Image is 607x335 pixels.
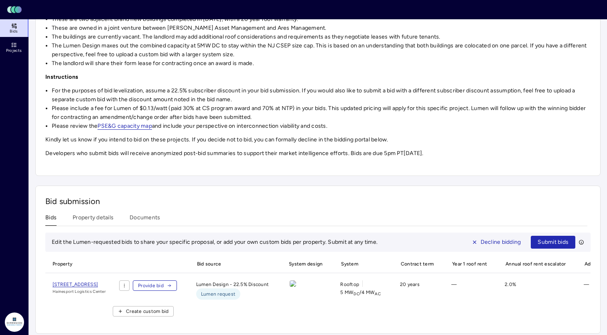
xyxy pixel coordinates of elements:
[190,280,275,300] div: Lumen Design - 22.5% Discount
[97,123,152,130] a: PSE&G capacity map
[126,307,168,315] span: Create custom bid
[201,290,235,298] span: Lumen request
[394,280,439,300] div: 20 years
[375,291,381,296] sub: AC
[52,239,378,245] span: Edit the Lumen-requested bids to share your specific proposal, or add your own custom bids per pr...
[52,41,591,59] li: The Lumen Design maxes out the combined capacity at 5MW DC to stay within the NJ CSEP size cap. T...
[52,59,591,68] li: The landlord will share their form lease for contracting once an award is made.
[53,282,98,287] span: [STREET_ADDRESS]
[130,213,160,226] button: Documents
[52,15,591,24] li: These are two adjacent brand new buildings completed in [DATE], with a 20 year roof warranty.
[282,255,327,273] span: System design
[53,280,106,288] a: [STREET_ADDRESS]
[498,280,571,300] div: 2.0%
[45,196,100,206] span: Bid submission
[133,280,177,291] button: Provide bid
[45,213,57,226] button: Bids
[52,24,591,33] li: These are owned in a joint venture between [PERSON_NAME] Asset Management and Ares Management.
[353,291,359,296] sub: DC
[445,255,492,273] span: Year 1 roof rent
[52,86,591,104] li: For the purposes of bid levelization, assume a 22.5% subscriber discount in your bid submission. ...
[290,280,296,287] img: view
[190,255,275,273] span: Bid source
[340,288,380,296] span: 5 MW / 4 MW
[5,313,24,332] img: Dimension Energy
[340,280,359,288] span: Rooftop
[45,135,591,144] p: Kindly let us know if you intend to bid on these projects. If you decide not to bid, you can form...
[10,29,18,34] span: Bids
[53,288,106,295] span: Hainesport Logistics Center
[465,236,528,249] button: Decline bidding
[138,282,164,290] span: Provide bid
[394,255,439,273] span: Contract term
[113,306,174,317] button: Create custom bid
[531,236,575,249] button: Submit bids
[445,280,492,300] div: —
[73,213,114,226] button: Property details
[334,255,387,273] span: System
[52,104,591,122] li: Please include a fee for Lumen of $0.13/watt (paid 30% at CS program award and 70% at NTP) in you...
[538,238,568,247] span: Submit bids
[45,74,78,80] strong: Instructions
[52,33,591,41] li: The buildings are currently vacant. The landlord may add additional roof considerations and requi...
[498,255,571,273] span: Annual roof rent escalator
[45,255,106,273] span: Property
[45,149,591,158] p: Developers who submit bids will receive anonymized post-bid summaries to support their market int...
[52,122,591,131] li: Please review the and include your perspective on interconnection viability and costs.
[481,238,521,247] span: Decline bidding
[6,48,22,53] span: Projects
